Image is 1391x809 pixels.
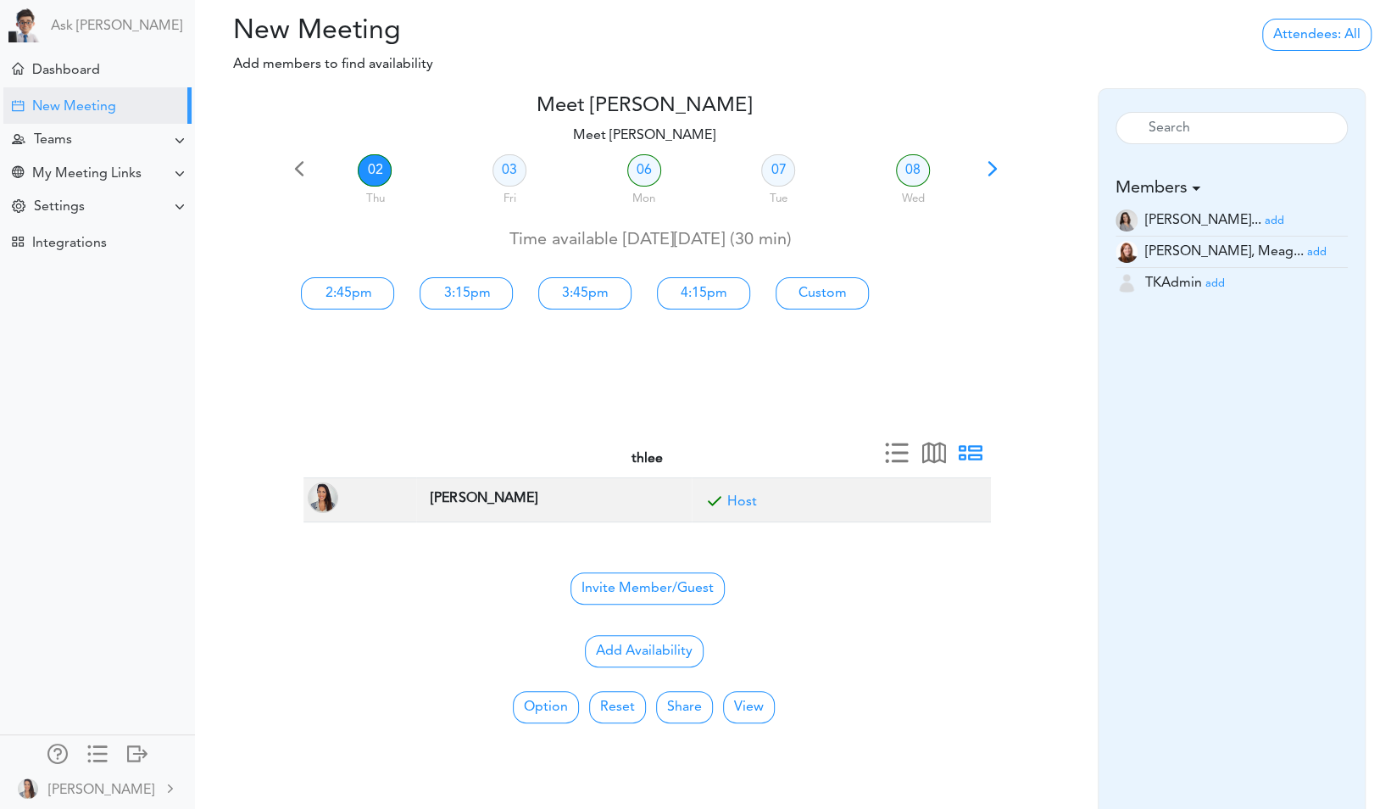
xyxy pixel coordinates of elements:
a: Share [656,691,713,723]
div: Show only icons [87,744,108,761]
a: 07 [761,154,795,187]
div: [PERSON_NAME] [48,780,154,801]
a: Included for meeting [727,495,757,509]
a: Ask [PERSON_NAME] [51,19,182,35]
div: Log out [127,744,147,761]
a: 02 [358,154,392,187]
a: 06 [627,154,661,187]
div: Fri [444,184,576,208]
img: user-off.png [1116,272,1138,294]
a: 08 [896,154,930,187]
small: add [1205,278,1225,289]
div: Teams [34,132,72,148]
span: Time available [DATE][DATE] (30 min) [509,232,792,248]
a: 03 [492,154,526,187]
a: Attendees: All [1262,19,1372,51]
span: Previous 7 days [287,163,311,187]
div: My Meeting Links [32,166,142,182]
img: Z [1116,209,1138,232]
a: [PERSON_NAME] [2,769,193,807]
h2: New Meeting [208,15,581,47]
div: Creating Meeting [12,100,24,112]
img: 9k= [18,778,38,799]
div: TEAMCAL AI Workflow Apps [12,236,24,248]
div: Tue [713,184,844,208]
span: Next 7 days [980,163,1004,187]
button: Add Availability [585,635,704,667]
div: Change Settings [12,199,25,215]
p: Add members to find availability [208,54,581,75]
h4: Meet [PERSON_NAME] [287,94,1000,119]
span: TKAdmin [1145,276,1202,290]
p: Meet [PERSON_NAME] [287,126,1000,146]
small: add [1265,215,1284,226]
div: Integrations [32,236,107,252]
span: [PERSON_NAME], Meag... [1145,245,1304,259]
span: Included for meeting [702,493,727,518]
span: Invite Member/Guest to join your Group Free Time Calendar [570,572,725,605]
a: 3:45pm [538,277,632,310]
img: Krueger, Kaley(kkrueger@thl.com, Employee at New York, NY, US) [308,483,338,513]
span: Employee at New York, NY, US [426,485,541,510]
div: Dashboard [32,63,100,79]
div: Share Meeting Link [12,166,24,182]
div: Home [12,63,24,75]
a: 2:45pm [301,277,394,310]
img: 2Q== [1116,241,1138,263]
strong: thlee [632,452,663,466]
a: add [1307,245,1327,259]
div: Mon [578,184,709,208]
div: Settings [34,199,85,215]
li: Employee (repstein@thl.com) [1116,205,1349,237]
input: Search [1116,112,1349,144]
div: Thu [309,184,441,208]
h5: Members [1116,178,1349,198]
a: add [1205,276,1225,290]
img: Powered by TEAMCAL AI [8,8,42,42]
small: add [1307,247,1327,258]
a: Change side menu [87,744,108,767]
button: View [723,691,775,723]
li: Employee (tkadmin@thlee.com) [1116,268,1349,298]
div: Wed [848,184,979,208]
li: Employee (mmeehan@thl.com) [1116,237,1349,268]
span: [PERSON_NAME]... [1145,214,1261,227]
a: Custom [776,277,869,310]
a: 4:15pm [657,277,750,310]
a: 3:15pm [420,277,513,310]
button: Reset [589,691,646,723]
strong: [PERSON_NAME] [431,492,537,505]
button: Option [513,691,579,723]
a: add [1265,214,1284,227]
div: New Meeting [32,99,116,115]
div: Manage Members and Externals [47,744,68,761]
